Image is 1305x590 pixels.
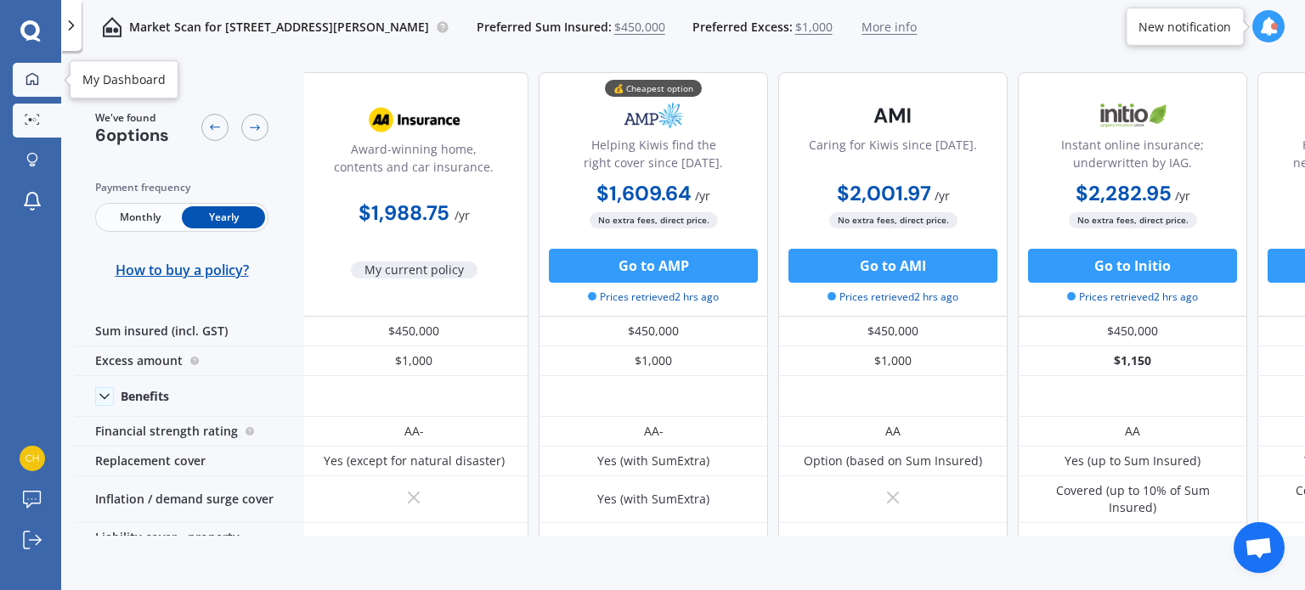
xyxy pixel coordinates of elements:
[1067,289,1198,305] span: Prices retrieved 2 hrs ago
[75,447,304,476] div: Replacement cover
[1076,94,1189,137] img: Initio.webp
[351,261,477,278] span: My current policy
[121,389,169,404] div: Benefits
[539,317,768,346] div: $450,000
[553,136,754,178] div: Helping Kiwis find the right cover since [DATE].
[95,179,268,196] div: Payment frequency
[99,206,182,228] span: Monthly
[804,452,982,469] div: Option (based on Sum Insured)
[1125,423,1140,440] div: AA
[590,212,718,228] span: No extra fees, direct price.
[614,19,665,36] span: $450,000
[597,491,709,508] div: Yes (with SumExtra)
[788,249,997,283] button: Go to AMI
[477,19,612,36] span: Preferred Sum Insured:
[885,423,901,440] div: AA
[837,94,949,137] img: AMI-text-1.webp
[75,476,304,523] div: Inflation / demand surge cover
[75,523,304,570] div: Liability cover - property damages / bodily injury
[549,249,758,283] button: Go to AMP
[20,446,45,471] img: 444f4a4db15ecd1019a1ebb754ae63a9
[358,98,470,141] img: AA.webp
[102,17,122,37] img: home-and-contents.b802091223b8502ef2dd.svg
[116,261,249,278] span: How to buy a policy?
[605,80,702,97] div: 💰 Cheapest option
[596,180,692,206] b: $1,609.64
[597,94,709,137] img: AMP.webp
[1234,522,1285,573] div: Open chat
[1032,136,1233,178] div: Instant online insurance; underwritten by IAG.
[359,199,449,226] b: $1,988.75
[695,188,710,204] span: / yr
[809,136,977,178] div: Caring for Kiwis since [DATE].
[828,289,958,305] span: Prices retrieved 2 hrs ago
[95,110,169,126] span: We've found
[1028,249,1237,283] button: Go to Initio
[837,180,931,206] b: $2,001.97
[597,452,709,469] div: Yes (with SumExtra)
[314,140,514,183] div: Award-winning home, contents and car insurance.
[1138,18,1231,35] div: New notification
[935,188,950,204] span: / yr
[1018,346,1247,376] div: $1,150
[1018,317,1247,346] div: $450,000
[795,19,833,36] span: $1,000
[75,346,304,376] div: Excess amount
[1069,212,1197,228] span: No extra fees, direct price.
[644,423,664,440] div: AA-
[1076,180,1172,206] b: $2,282.95
[829,212,958,228] span: No extra fees, direct price.
[1065,452,1200,469] div: Yes (up to Sum Insured)
[95,124,169,146] span: 6 options
[129,19,429,36] p: Market Scan for [STREET_ADDRESS][PERSON_NAME]
[588,289,719,305] span: Prices retrieved 2 hrs ago
[1031,482,1234,516] div: Covered (up to 10% of Sum Insured)
[82,71,166,88] div: My Dashboard
[324,452,505,469] div: Yes (except for natural disaster)
[75,417,304,447] div: Financial strength rating
[778,346,1008,376] div: $1,000
[182,206,265,228] span: Yearly
[778,317,1008,346] div: $450,000
[299,317,528,346] div: $450,000
[692,19,793,36] span: Preferred Excess:
[1175,188,1190,204] span: / yr
[455,207,470,223] span: / yr
[299,346,528,376] div: $1,000
[862,19,917,36] span: More info
[75,317,304,346] div: Sum insured (incl. GST)
[539,346,768,376] div: $1,000
[404,423,424,440] div: AA-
